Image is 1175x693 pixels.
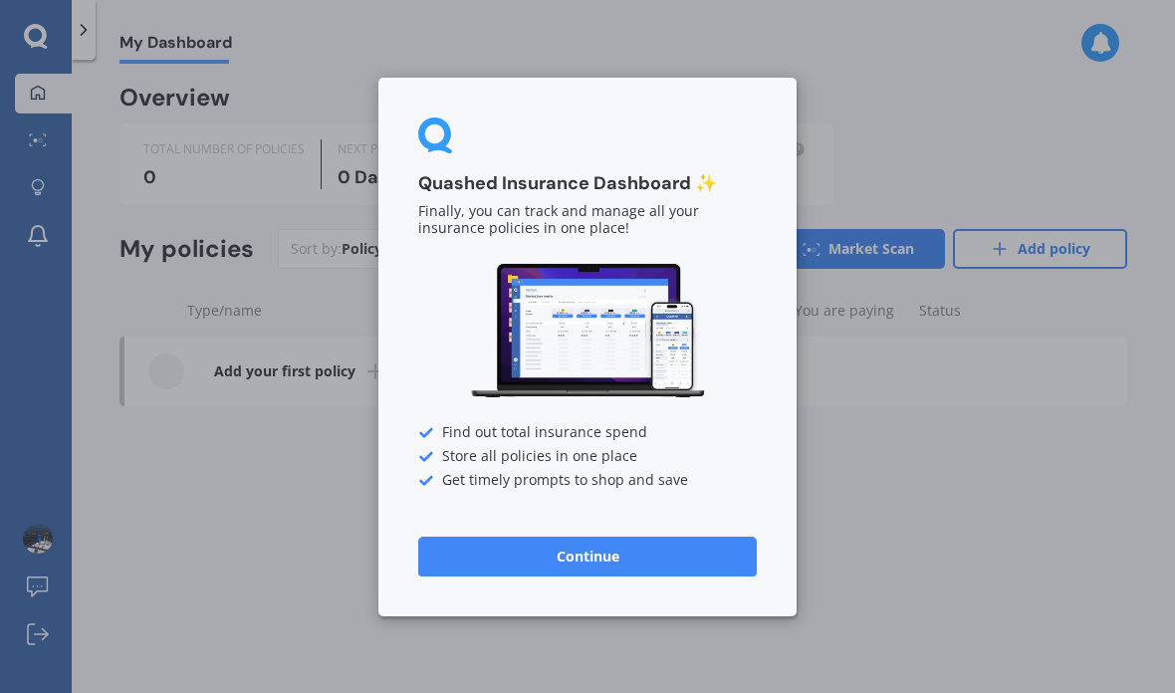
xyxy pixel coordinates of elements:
[468,261,707,401] img: Dashboard
[418,172,757,195] h3: Quashed Insurance Dashboard ✨
[418,203,757,237] p: Finally, you can track and manage all your insurance policies in one place!
[418,536,757,576] button: Continue
[418,448,757,464] div: Store all policies in one place
[418,472,757,488] div: Get timely prompts to shop and save
[418,424,757,440] div: Find out total insurance spend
